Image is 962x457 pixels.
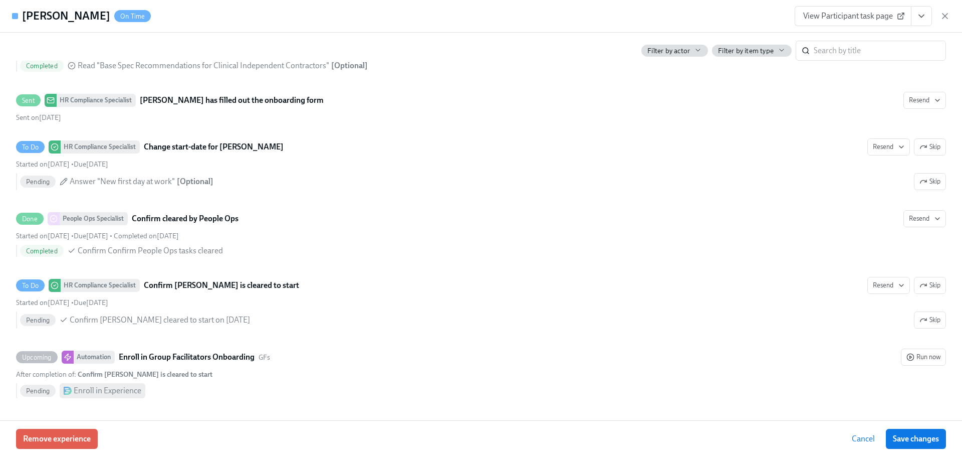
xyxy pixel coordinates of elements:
span: Skip [919,142,940,152]
span: This automation uses the "GFs" audience [259,353,270,362]
span: On Time [114,13,151,20]
button: UpcomingAutomationEnroll in Group Facilitators OnboardingGFsAfter completion of: Confirm [PERSON_... [901,349,946,366]
button: To DoHR Compliance SpecialistConfirm [PERSON_NAME] is cleared to startResendSkipStarted on[DATE] ... [914,312,946,329]
strong: [PERSON_NAME] has filled out the onboarding form [140,94,324,106]
span: Completed [20,62,64,70]
button: To DoHR Compliance SpecialistChange start-date for [PERSON_NAME]ResendStarted on[DATE] •Due[DATE]... [914,138,946,156]
strong: Confirm cleared by People Ops [132,213,238,225]
span: Friday, August 15th 2025, 9:00 am [74,160,108,169]
h4: [PERSON_NAME] [22,9,110,24]
span: Remove experience [23,434,91,444]
span: Saturday, July 26th 2025, 9:01 am [16,232,70,240]
span: Thursday, August 21st 2025, 9:00 am [74,298,108,307]
span: Resend [909,214,940,224]
button: To DoHR Compliance SpecialistConfirm [PERSON_NAME] is cleared to startSkipStarted on[DATE] •Due[D... [867,277,910,294]
a: View Participant task page [795,6,911,26]
span: Filter by actor [647,46,690,56]
input: Search by title [814,41,946,61]
span: Thursday, July 31st 2025, 9:00 am [74,232,108,240]
span: Sent [16,97,41,104]
span: Completed [20,247,64,255]
button: Remove experience [16,429,98,449]
span: Resend [873,142,904,152]
div: [ Optional ] [331,60,368,71]
div: HR Compliance Specialist [61,140,140,154]
button: Filter by item type [712,45,792,57]
span: Friday, July 25th 2025, 9:01 am [16,160,70,169]
button: SentHR Compliance Specialist[PERSON_NAME] has filled out the onboarding formSent on[DATE] [903,92,946,109]
span: View Participant task page [803,11,903,21]
span: Pending [20,178,56,186]
div: HR Compliance Specialist [57,94,136,107]
span: Skip [919,177,940,187]
div: HR Compliance Specialist [61,279,140,292]
span: Skip [919,315,940,325]
span: Save changes [893,434,939,444]
button: Cancel [845,429,882,449]
strong: Change start-date for [PERSON_NAME] [144,141,284,153]
button: To DoHR Compliance SpecialistConfirm [PERSON_NAME] is cleared to startResendStarted on[DATE] •Due... [914,277,946,294]
div: Enroll in Experience [74,385,141,396]
div: Automation [74,351,115,364]
span: Read "Base Spec Recommendations for Clinical Independent Contractors" [78,60,329,71]
span: Answer "New first day at work" [70,176,175,187]
span: Filter by item type [718,46,774,56]
strong: Enroll in Group Facilitators Onboarding [119,351,255,363]
strong: Confirm [PERSON_NAME] is cleared to start [144,279,299,291]
span: To Do [16,143,45,151]
span: Pending [20,387,56,395]
span: Pending [20,317,56,324]
span: Wednesday, August 13th 2025, 1:27 pm [114,232,179,240]
span: Monday, July 21st 2025, 1:28 pm [16,113,61,122]
div: • [16,160,108,169]
div: After completion of : [16,370,212,379]
span: To Do [16,282,45,289]
button: Filter by actor [641,45,708,57]
button: Save changes [886,429,946,449]
span: Confirm [PERSON_NAME] cleared to start on [DATE] [70,315,250,326]
div: People Ops Specialist [60,212,128,225]
button: DonePeople Ops SpecialistConfirm cleared by People OpsStarted on[DATE] •Due[DATE] • Completed on[... [903,210,946,227]
div: [ Optional ] [177,176,213,187]
button: To DoHR Compliance SpecialistChange start-date for [PERSON_NAME]SkipStarted on[DATE] •Due[DATE] P... [867,138,910,156]
span: Confirm Confirm People Ops tasks cleared [78,245,223,256]
span: Upcoming [16,354,58,361]
button: To DoHR Compliance SpecialistChange start-date for [PERSON_NAME]ResendSkipStarted on[DATE] •Due[D... [914,173,946,190]
div: • [16,298,108,308]
span: Cancel [852,434,875,444]
span: Run now [906,352,940,362]
span: Done [16,215,44,223]
strong: Confirm [PERSON_NAME] is cleared to start [78,370,212,379]
span: Skip [919,280,940,290]
span: Resend [909,95,940,105]
div: • • [16,231,179,241]
span: Resend [873,280,904,290]
button: View task page [911,6,932,26]
span: Wednesday, August 13th 2025, 1:27 pm [16,298,70,307]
